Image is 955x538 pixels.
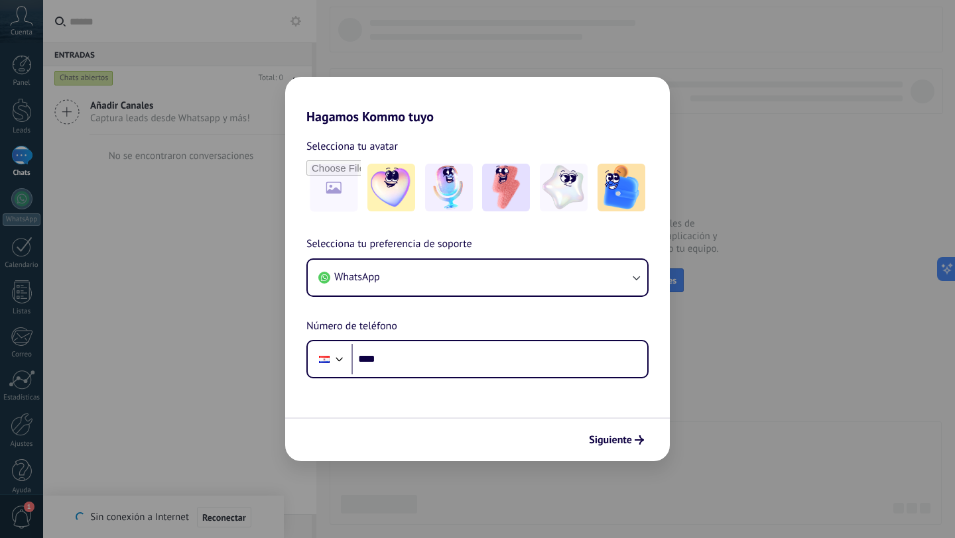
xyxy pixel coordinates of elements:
[306,318,397,335] span: Número de teléfono
[306,138,398,155] span: Selecciona tu avatar
[425,164,473,211] img: -2.jpeg
[589,435,632,445] span: Siguiente
[306,236,472,253] span: Selecciona tu preferencia de soporte
[285,77,670,125] h2: Hagamos Kommo tuyo
[482,164,530,211] img: -3.jpeg
[540,164,588,211] img: -4.jpeg
[334,270,380,284] span: WhatsApp
[367,164,415,211] img: -1.jpeg
[308,260,647,296] button: WhatsApp
[598,164,645,211] img: -5.jpeg
[312,345,337,373] div: Paraguay: + 595
[583,429,650,451] button: Siguiente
